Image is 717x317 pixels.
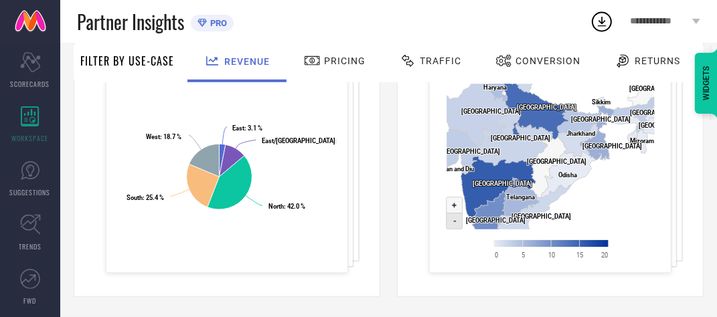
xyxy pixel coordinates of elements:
text: Odisha [558,171,577,179]
text: [GEOGRAPHIC_DATA] [491,134,550,142]
span: FWD [24,296,37,306]
span: Pricing [324,56,366,66]
tspan: South [127,194,143,201]
span: Partner Insights [77,8,184,35]
text: [GEOGRAPHIC_DATA] [461,108,521,115]
tspan: East/[GEOGRAPHIC_DATA] [262,138,335,145]
text: [GEOGRAPHIC_DATA] [629,85,689,92]
text: [GEOGRAPHIC_DATA] [511,213,571,220]
span: Traffic [420,56,461,66]
span: Conversion [515,56,580,66]
span: Filter By Use-Case [80,53,174,69]
text: [GEOGRAPHIC_DATA] [466,217,526,225]
text: 5 [522,251,525,259]
span: SUGGESTIONS [10,187,51,197]
text: : 10.8 % [262,138,357,145]
text: [GEOGRAPHIC_DATA] [582,142,642,150]
text: [GEOGRAPHIC_DATA] [527,158,586,165]
text: : 42.0 % [268,203,305,210]
text: Haryana [484,84,507,91]
text: : 18.7 % [146,133,181,140]
text: [GEOGRAPHIC_DATA] [473,180,532,187]
text: [GEOGRAPHIC_DATA] [630,109,690,116]
text: : 25.4 % [127,194,164,201]
text: Daman and Diu [433,165,474,173]
tspan: West [146,133,160,140]
div: Open download list [590,9,614,33]
text: Telangana [506,193,535,201]
span: Revenue [224,56,270,67]
tspan: East [233,124,245,132]
text: Jharkhand [567,130,596,138]
text: [GEOGRAPHIC_DATA] [517,104,576,111]
text: [GEOGRAPHIC_DATA] [639,122,699,129]
tspan: North [268,203,284,210]
text: 15 [576,251,583,259]
span: Returns [635,56,680,66]
text: - [453,216,457,226]
span: PRO [207,18,227,28]
text: Sikkim [592,98,611,106]
text: 10 [548,251,555,259]
text: : 3.1 % [233,124,263,132]
text: [GEOGRAPHIC_DATA] [571,116,631,123]
span: WORKSPACE [12,133,49,143]
text: 20 [601,251,608,259]
text: + [453,201,457,211]
span: TRENDS [19,241,42,251]
text: [GEOGRAPHIC_DATA] [441,148,500,155]
text: 0 [495,251,498,259]
span: SCORECARDS [11,79,50,89]
text: Mizoram [630,138,654,145]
